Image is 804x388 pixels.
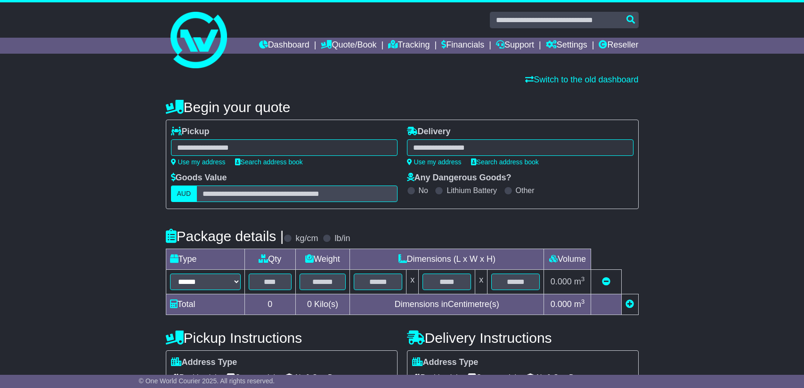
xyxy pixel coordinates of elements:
[407,173,512,183] label: Any Dangerous Goods?
[171,158,226,166] a: Use my address
[235,158,303,166] a: Search address book
[447,186,497,195] label: Lithium Battery
[546,38,587,54] a: Settings
[551,299,572,309] span: 0.000
[599,38,638,54] a: Reseller
[496,38,534,54] a: Support
[581,298,585,305] sup: 3
[574,277,585,286] span: m
[551,277,572,286] span: 0.000
[334,234,350,244] label: lb/in
[407,330,639,346] h4: Delivery Instructions
[602,277,610,286] a: Remove this item
[350,249,544,270] td: Dimensions (L x W x H)
[407,158,462,166] a: Use my address
[467,370,516,385] span: Commercial
[412,357,479,368] label: Address Type
[244,294,295,315] td: 0
[475,270,487,294] td: x
[295,249,349,270] td: Weight
[516,186,535,195] label: Other
[471,158,539,166] a: Search address book
[171,357,237,368] label: Address Type
[166,99,639,115] h4: Begin your quote
[307,299,312,309] span: 0
[350,294,544,315] td: Dimensions in Centimetre(s)
[166,294,244,315] td: Total
[407,127,451,137] label: Delivery
[166,228,284,244] h4: Package details |
[526,370,589,385] span: Air & Sea Depot
[166,249,244,270] td: Type
[525,75,638,84] a: Switch to the old dashboard
[388,38,430,54] a: Tracking
[419,186,428,195] label: No
[244,249,295,270] td: Qty
[171,186,197,202] label: AUD
[166,330,398,346] h4: Pickup Instructions
[259,38,309,54] a: Dashboard
[139,377,275,385] span: © One World Courier 2025. All rights reserved.
[171,127,210,137] label: Pickup
[412,370,458,385] span: Residential
[581,275,585,283] sup: 3
[171,173,227,183] label: Goods Value
[321,38,376,54] a: Quote/Book
[544,249,591,270] td: Volume
[295,294,349,315] td: Kilo(s)
[284,370,348,385] span: Air & Sea Depot
[226,370,275,385] span: Commercial
[171,370,217,385] span: Residential
[295,234,318,244] label: kg/cm
[625,299,634,309] a: Add new item
[574,299,585,309] span: m
[441,38,484,54] a: Financials
[406,270,419,294] td: x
